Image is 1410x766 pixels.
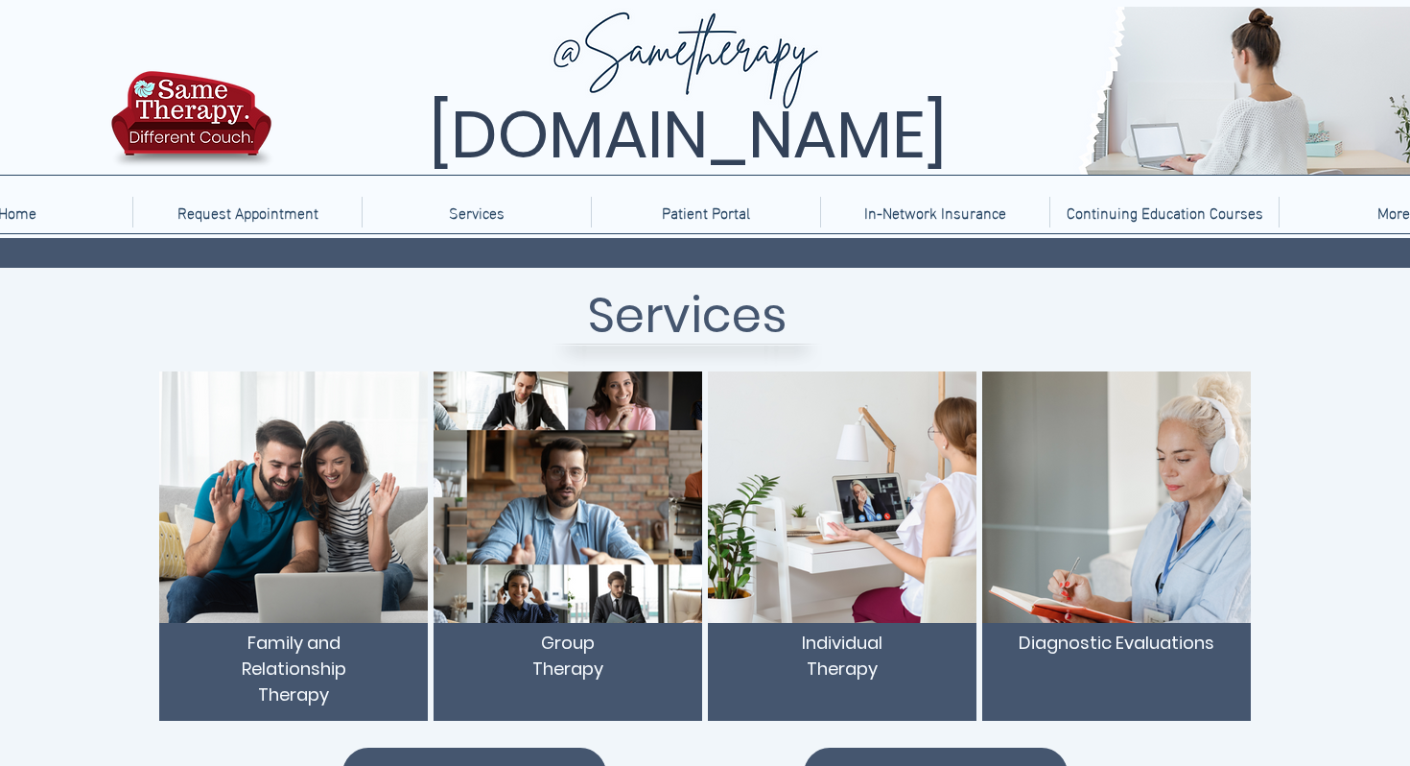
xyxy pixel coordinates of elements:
[106,68,277,181] img: TBH.US
[434,371,702,623] img: TelebehavioralHealth.US
[132,197,362,227] a: Request Appointment
[1057,197,1273,227] p: Continuing Education Courses
[242,631,346,706] span: Family and Relationship Therapy
[591,197,820,227] a: Patient Portal
[855,197,1016,227] p: In-Network Insurance
[652,197,760,227] p: Patient Portal
[982,371,1251,623] img: TelebehavioralHealth.US
[820,197,1049,227] a: In-Network Insurance
[708,371,976,623] img: TelebehavioralHealth.US
[1049,197,1279,227] a: Continuing Education Courses
[159,371,428,623] img: TelebehavioralHealth.US
[168,197,328,227] p: Request Appointment
[802,631,882,681] span: Individual Therapy
[439,197,514,227] p: Services
[362,197,591,227] div: Services
[429,89,947,180] span: [DOMAIN_NAME]
[1019,631,1214,655] span: Diagnostic Evaluations
[532,631,603,681] span: Group Therapy
[252,279,1122,352] h1: Services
